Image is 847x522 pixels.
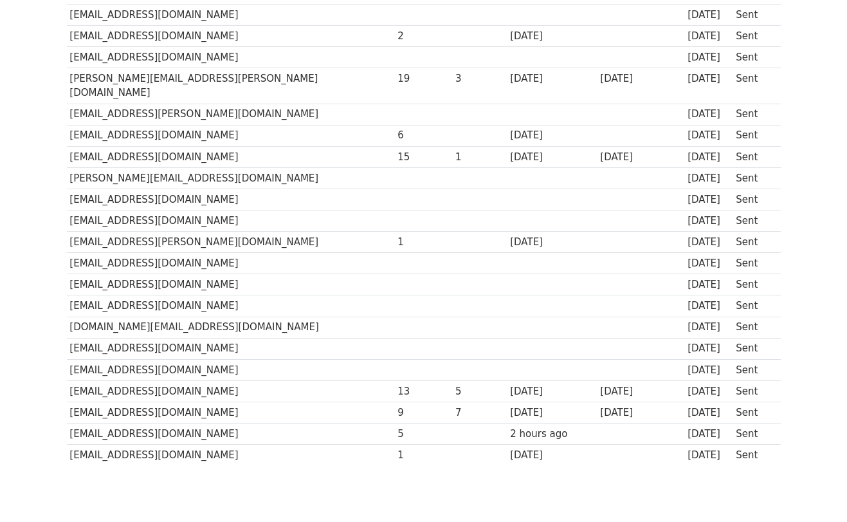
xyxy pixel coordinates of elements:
div: 13 [397,384,449,399]
td: Sent [733,253,774,274]
td: Sent [733,46,774,68]
div: [DATE] [688,277,730,292]
div: 3 [455,71,504,86]
td: Sent [733,125,774,146]
td: [EMAIL_ADDRESS][DOMAIN_NAME] [67,402,395,423]
div: [DATE] [688,107,730,122]
div: [DATE] [688,214,730,228]
div: [DATE] [688,363,730,378]
div: 1 [455,150,504,165]
iframe: Chat Widget [783,460,847,522]
div: [DATE] [688,299,730,313]
div: 5 [455,384,504,399]
td: Sent [733,445,774,466]
td: [PERSON_NAME][EMAIL_ADDRESS][PERSON_NAME][DOMAIN_NAME] [67,68,395,104]
div: [DATE] [688,256,730,271]
td: [EMAIL_ADDRESS][DOMAIN_NAME] [67,274,395,295]
div: 9 [397,405,449,420]
td: [EMAIL_ADDRESS][DOMAIN_NAME] [67,146,395,167]
td: Sent [733,25,774,46]
div: [DATE] [510,71,594,86]
div: [DATE] [510,150,594,165]
div: [DATE] [688,427,730,442]
td: [EMAIL_ADDRESS][DOMAIN_NAME] [67,380,395,402]
td: [EMAIL_ADDRESS][DOMAIN_NAME] [67,445,395,466]
div: [DATE] [510,29,594,44]
td: [EMAIL_ADDRESS][DOMAIN_NAME] [67,125,395,146]
div: [DATE] [600,384,681,399]
div: 2 [397,29,449,44]
td: [EMAIL_ADDRESS][DOMAIN_NAME] [67,210,395,232]
td: [EMAIL_ADDRESS][DOMAIN_NAME] [67,253,395,274]
td: Sent [733,274,774,295]
td: Sent [733,338,774,359]
div: [DATE] [688,405,730,420]
td: Sent [733,4,774,25]
div: [DATE] [688,341,730,356]
td: [EMAIL_ADDRESS][DOMAIN_NAME] [67,4,395,25]
td: [EMAIL_ADDRESS][PERSON_NAME][DOMAIN_NAME] [67,232,395,253]
td: Sent [733,167,774,189]
td: Sent [733,210,774,232]
div: 1 [397,235,449,250]
div: [DATE] [688,384,730,399]
div: [DATE] [510,448,594,463]
td: [EMAIL_ADDRESS][DOMAIN_NAME] [67,359,395,380]
div: [DATE] [688,8,730,23]
td: Sent [733,359,774,380]
td: [DOMAIN_NAME][EMAIL_ADDRESS][DOMAIN_NAME] [67,317,395,338]
div: [DATE] [510,128,594,143]
div: 5 [397,427,449,442]
td: [EMAIL_ADDRESS][DOMAIN_NAME] [67,46,395,68]
div: [DATE] [688,320,730,335]
div: [DATE] [510,235,594,250]
div: 2 hours ago [510,427,594,442]
div: [DATE] [600,150,681,165]
div: [DATE] [600,71,681,86]
div: [DATE] [510,405,594,420]
div: 7 [455,405,504,420]
div: [DATE] [600,405,681,420]
td: Sent [733,317,774,338]
td: Sent [733,402,774,423]
div: 19 [397,71,449,86]
div: [DATE] [688,128,730,143]
td: [EMAIL_ADDRESS][DOMAIN_NAME] [67,189,395,210]
div: [DATE] [688,150,730,165]
td: Sent [733,189,774,210]
td: [EMAIL_ADDRESS][DOMAIN_NAME] [67,338,395,359]
div: 15 [397,150,449,165]
td: Sent [733,380,774,402]
div: 6 [397,128,449,143]
div: [DATE] [688,192,730,207]
td: Sent [733,68,774,104]
td: Sent [733,104,774,125]
td: Sent [733,424,774,445]
td: Sent [733,295,774,317]
td: [EMAIL_ADDRESS][DOMAIN_NAME] [67,424,395,445]
td: [EMAIL_ADDRESS][DOMAIN_NAME] [67,295,395,317]
div: [DATE] [688,50,730,65]
td: [PERSON_NAME][EMAIL_ADDRESS][DOMAIN_NAME] [67,167,395,189]
div: [DATE] [688,171,730,186]
td: [EMAIL_ADDRESS][DOMAIN_NAME] [67,25,395,46]
div: [DATE] [688,448,730,463]
div: [DATE] [688,29,730,44]
div: 1 [397,448,449,463]
td: [EMAIL_ADDRESS][PERSON_NAME][DOMAIN_NAME] [67,104,395,125]
div: [DATE] [510,384,594,399]
div: [DATE] [688,235,730,250]
div: [DATE] [688,71,730,86]
td: Sent [733,146,774,167]
td: Sent [733,232,774,253]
